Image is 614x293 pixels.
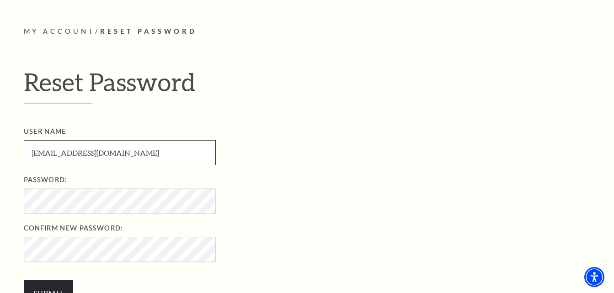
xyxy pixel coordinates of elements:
span: Reset Password [100,27,197,35]
div: Accessibility Menu [584,267,604,287]
input: User Name [24,140,216,165]
h1: Reset Password [24,67,591,105]
p: / [24,26,591,37]
label: Confirm New Password: [24,223,610,234]
label: Password: [24,174,610,186]
label: User Name [24,126,610,137]
span: My Account [24,27,96,35]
